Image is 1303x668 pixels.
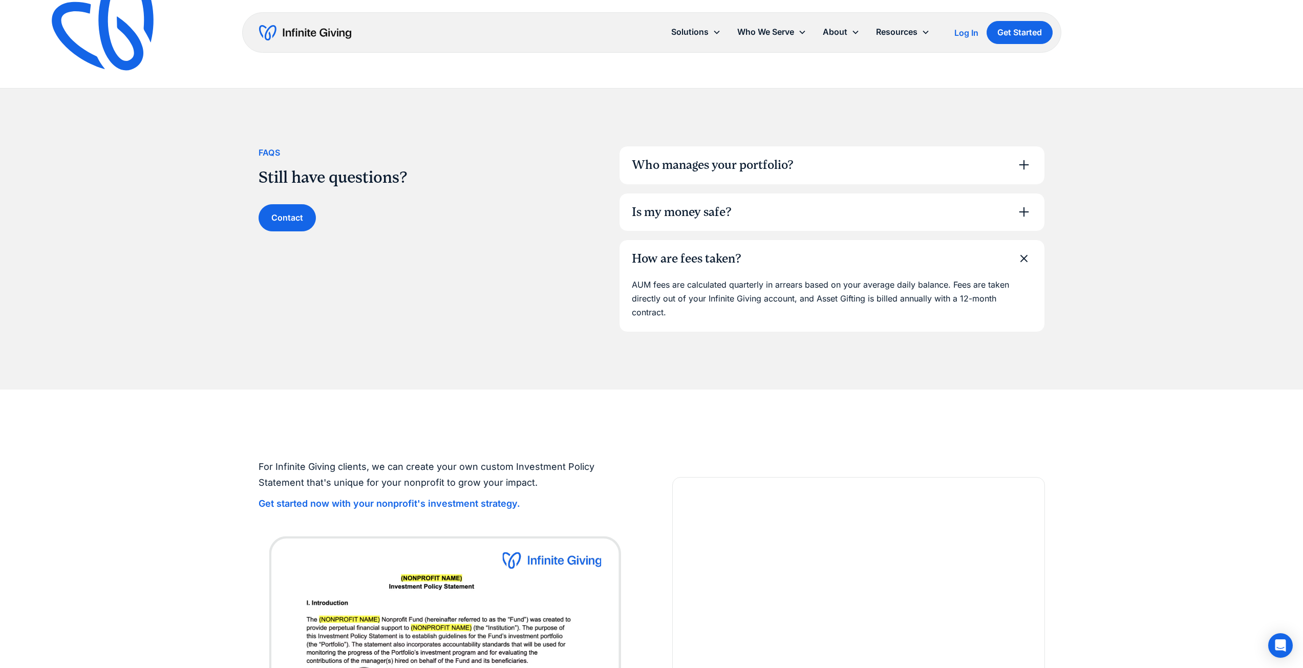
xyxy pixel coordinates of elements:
[259,459,631,490] p: For Infinite Giving clients, we can create your own custom Investment Policy Statement that's uni...
[632,204,732,221] div: Is my money safe?
[259,498,520,509] strong: Get started now with your nonprofit's investment strategy.
[815,21,868,43] div: About
[671,25,709,39] div: Solutions
[737,25,794,39] div: Who We Serve
[823,25,847,39] div: About
[954,29,978,37] div: Log In
[1268,633,1293,658] div: Open Intercom Messenger
[259,146,281,160] div: FAqs
[259,25,351,41] a: home
[729,21,815,43] div: Who We Serve
[259,168,578,187] h2: Still have questions?
[259,204,316,231] a: Contact
[632,278,1032,320] p: AUM fees are calculated quarterly in arrears based on your average daily balance. Fees are taken ...
[632,157,794,174] div: Who manages your portfolio?
[876,25,917,39] div: Resources
[987,21,1053,44] a: Get Started
[954,27,978,39] a: Log In
[868,21,938,43] div: Resources
[663,21,729,43] div: Solutions
[632,250,741,268] div: How are fees taken?
[259,499,520,509] a: Get started now with your nonprofit's investment strategy.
